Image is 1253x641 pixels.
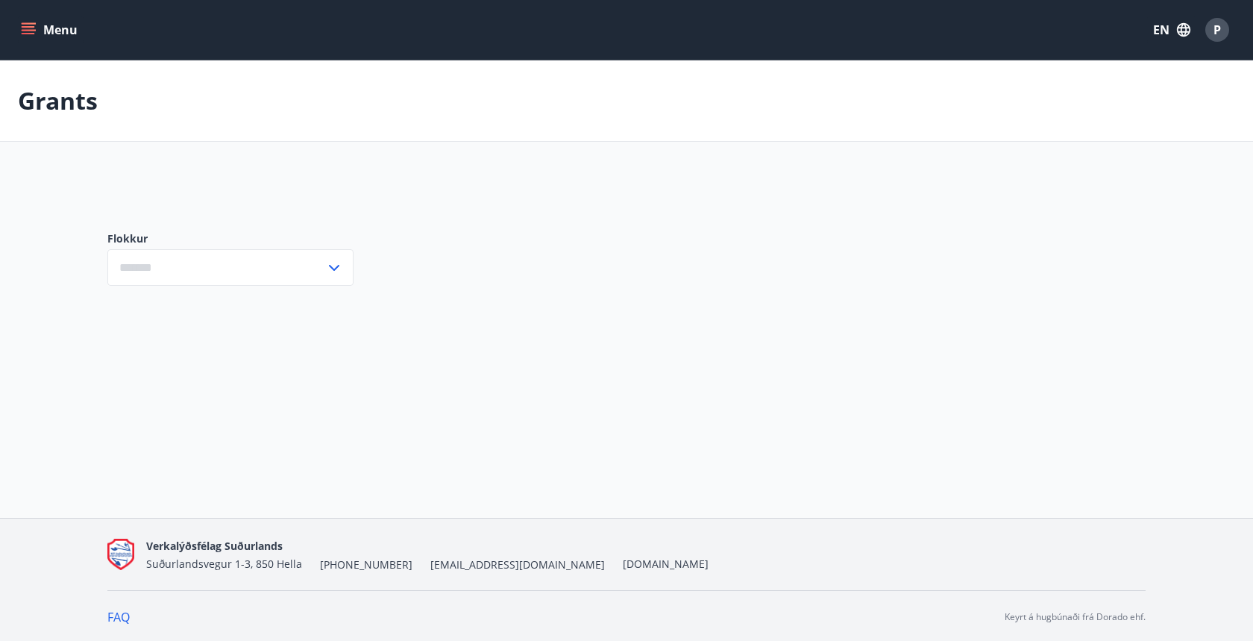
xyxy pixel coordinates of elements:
[18,16,84,43] button: menu
[146,557,302,571] span: Suðurlandsvegur 1-3, 850 Hella
[1213,22,1221,38] span: P
[107,539,134,571] img: Q9do5ZaFAFhn9lajViqaa6OIrJ2A2A46lF7VsacK.png
[1005,610,1146,624] p: Keyrt á hugbúnaði frá Dorado ehf.
[1199,12,1235,48] button: P
[146,539,283,553] span: Verkalýðsfélag Suðurlands
[1147,16,1196,43] button: EN
[320,557,412,572] span: [PHONE_NUMBER]
[623,557,709,571] a: [DOMAIN_NAME]
[107,609,130,625] a: FAQ
[430,557,605,572] span: [EMAIL_ADDRESS][DOMAIN_NAME]
[18,84,98,117] p: Grants
[107,231,354,246] label: Flokkur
